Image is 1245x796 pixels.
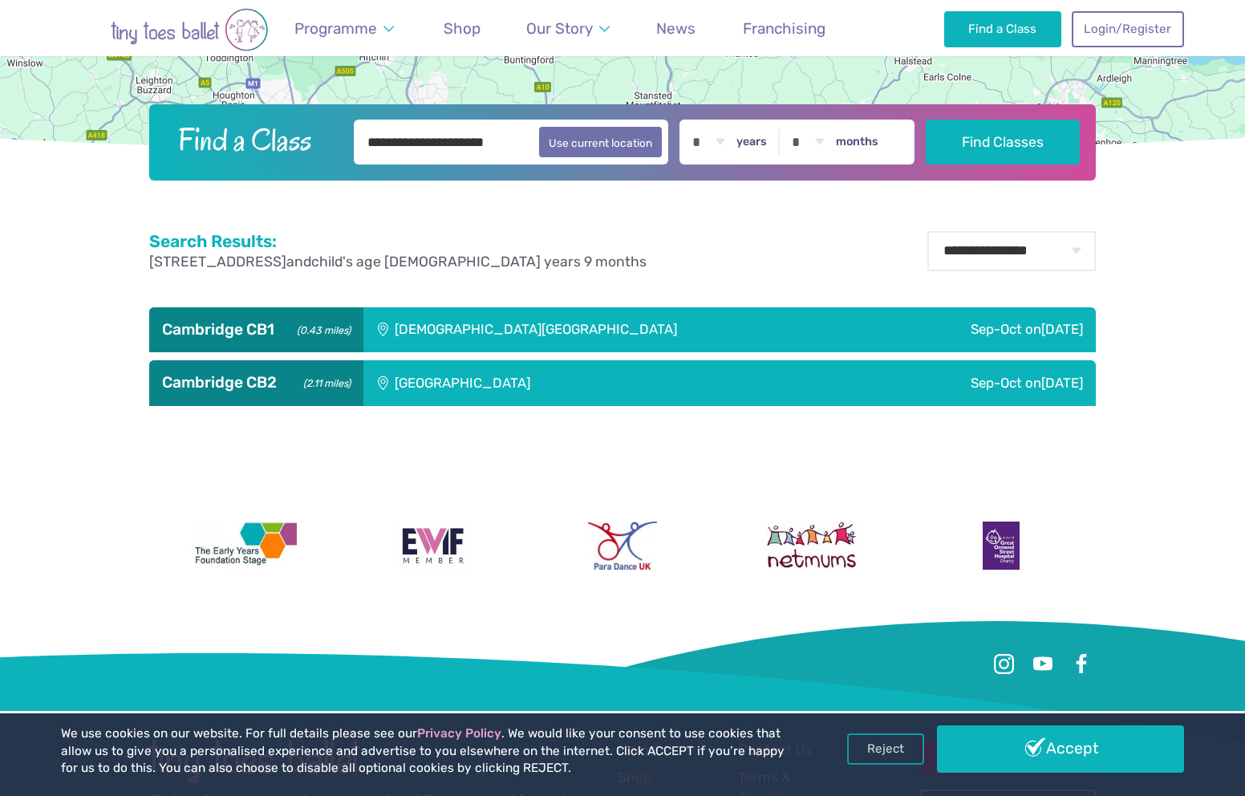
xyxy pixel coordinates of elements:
img: The Early Years Foundation Stage [191,522,297,570]
div: [GEOGRAPHIC_DATA] [363,360,777,405]
span: News [656,19,695,38]
h2: Find a Class [165,120,343,160]
p: and [149,252,647,272]
img: tiny toes ballet [61,8,318,51]
img: Para Dance UK [588,522,657,570]
a: Franchising [735,10,833,47]
span: [STREET_ADDRESS] [149,254,286,270]
a: Reject [847,733,924,764]
img: Encouraging Women Into Franchising [395,522,472,570]
a: Our Story [519,10,618,47]
span: [DATE] [1041,375,1083,391]
button: Find Classes [926,120,1081,164]
button: Use current location [539,127,662,157]
a: Instagram [990,650,1019,679]
span: Programme [294,19,377,38]
span: Our Story [526,19,593,38]
p: We use cookies on our website. For full details please see our . We would like your consent to us... [61,725,791,778]
h2: Search Results: [149,231,647,252]
span: [DATE] [1041,321,1083,337]
div: Sep-Oct on [878,307,1096,352]
div: Sep-Oct on [777,360,1096,405]
a: Privacy Policy [417,726,501,741]
a: Youtube [1028,650,1057,679]
h3: Cambridge CB2 [162,373,351,392]
div: [DEMOGRAPHIC_DATA][GEOGRAPHIC_DATA] [363,307,878,352]
a: Programme [286,10,401,47]
a: Accept [937,725,1184,772]
a: News [649,10,704,47]
span: Franchising [743,19,825,38]
a: Shop [436,10,488,47]
a: Open this area in Google Maps (opens a new window) [4,135,57,156]
img: Google [4,135,57,156]
small: (0.43 miles) [292,320,351,337]
small: (2.11 miles) [298,373,351,390]
a: Find a Class [944,11,1062,47]
label: months [836,135,878,149]
a: Facebook [1067,650,1096,679]
h3: Cambridge CB1 [162,320,351,339]
a: Login/Register [1072,11,1184,47]
span: child's age [DEMOGRAPHIC_DATA] years 9 months [311,254,647,270]
span: Shop [444,19,481,38]
label: years [736,135,767,149]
